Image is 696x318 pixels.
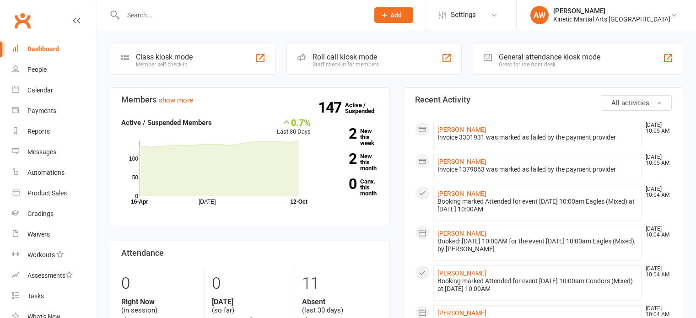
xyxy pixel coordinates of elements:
[121,297,198,315] div: (in session)
[318,101,345,114] strong: 147
[12,204,97,224] a: Gradings
[437,158,486,165] a: [PERSON_NAME]
[437,126,486,133] a: [PERSON_NAME]
[553,7,670,15] div: [PERSON_NAME]
[27,45,59,53] div: Dashboard
[601,95,672,111] button: All activities
[313,53,379,61] div: Roll call kiosk mode
[611,99,649,107] span: All activities
[12,101,97,121] a: Payments
[415,95,672,104] h3: Recent Activity
[121,248,378,258] h3: Attendance
[212,297,288,306] strong: [DATE]
[27,231,50,238] div: Waivers
[641,154,671,166] time: [DATE] 10:05 AM
[27,251,55,259] div: Workouts
[302,297,378,315] div: (last 30 days)
[121,297,198,306] strong: Right Now
[277,117,311,137] div: Last 30 Days
[159,96,193,104] a: show more
[277,117,311,127] div: 0.7%
[12,265,97,286] a: Assessments
[530,6,549,24] div: AW
[27,148,56,156] div: Messages
[499,61,600,68] div: Great for the front desk
[121,95,378,104] h3: Members
[121,119,212,127] strong: Active / Suspended Members
[345,95,385,121] a: 147Active / Suspended
[12,39,97,59] a: Dashboard
[437,269,486,277] a: [PERSON_NAME]
[302,297,378,306] strong: Absent
[12,142,97,162] a: Messages
[437,190,486,197] a: [PERSON_NAME]
[27,272,73,279] div: Assessments
[27,189,67,197] div: Product Sales
[451,5,476,25] span: Settings
[313,61,379,68] div: Staff check-in for members
[324,178,378,196] a: 0Canx. this month
[324,128,378,146] a: 2New this week
[437,230,486,237] a: [PERSON_NAME]
[641,226,671,238] time: [DATE] 10:04 AM
[27,292,44,300] div: Tasks
[437,134,638,141] div: Invoice 3301931 was marked as failed by the payment provider
[12,286,97,307] a: Tasks
[641,306,671,318] time: [DATE] 10:04 AM
[27,128,50,135] div: Reports
[212,270,288,297] div: 0
[12,121,97,142] a: Reports
[553,15,670,23] div: Kinetic Martial Arts [GEOGRAPHIC_DATA]
[302,270,378,297] div: 11
[390,11,402,19] span: Add
[27,66,47,73] div: People
[12,80,97,101] a: Calendar
[437,198,638,213] div: Booking marked Attended for event [DATE] 10:00am Eagles (Mixed) at [DATE] 10:00AM
[27,86,53,94] div: Calendar
[324,127,356,140] strong: 2
[27,210,54,217] div: Gradings
[324,153,378,171] a: 2New this month
[121,270,198,297] div: 0
[212,297,288,315] div: (so far)
[437,166,638,173] div: Invoice 1379863 was marked as failed by the payment provider
[12,245,97,265] a: Workouts
[27,169,65,176] div: Automations
[12,162,97,183] a: Automations
[136,53,193,61] div: Class kiosk mode
[374,7,413,23] button: Add
[136,61,193,68] div: Member self check-in
[437,277,638,293] div: Booking marked Attended for event [DATE] 10:00am Condors (Mixed) at [DATE] 10:00AM
[120,9,362,22] input: Search...
[12,183,97,204] a: Product Sales
[11,9,34,32] a: Clubworx
[12,224,97,245] a: Waivers
[324,177,356,191] strong: 0
[27,107,56,114] div: Payments
[324,152,356,166] strong: 2
[437,237,638,253] div: Booked: [DATE] 10:00AM for the event [DATE] 10:00am Eagles (Mixed), by [PERSON_NAME]
[641,122,671,134] time: [DATE] 10:05 AM
[499,53,600,61] div: General attendance kiosk mode
[12,59,97,80] a: People
[437,309,486,317] a: [PERSON_NAME]
[641,186,671,198] time: [DATE] 10:04 AM
[641,266,671,278] time: [DATE] 10:04 AM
